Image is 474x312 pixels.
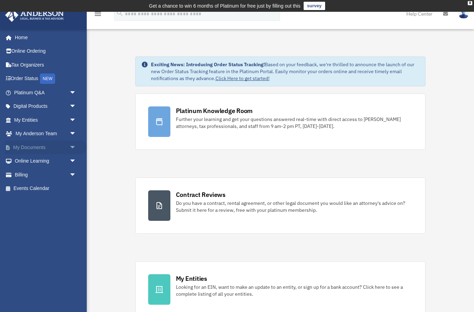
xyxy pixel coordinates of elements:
i: menu [94,10,102,18]
a: menu [94,12,102,18]
a: Order StatusNEW [5,72,87,86]
img: Anderson Advisors Platinum Portal [3,8,66,22]
img: User Pic [458,9,469,19]
div: Get a chance to win 6 months of Platinum for free just by filling out this [149,2,301,10]
a: Contract Reviews Do you have a contract, rental agreement, or other legal document you would like... [135,177,426,234]
a: Click Here to get started! [215,75,270,81]
a: Platinum Knowledge Room Further your learning and get your questions answered real-time with dire... [135,94,426,150]
div: NEW [40,73,55,84]
a: Digital Productsarrow_drop_down [5,99,87,113]
span: arrow_drop_down [69,113,83,127]
a: Platinum Q&Aarrow_drop_down [5,86,87,99]
span: arrow_drop_down [69,99,83,114]
a: Billingarrow_drop_down [5,168,87,182]
div: close [468,1,472,5]
a: My Entitiesarrow_drop_down [5,113,87,127]
span: arrow_drop_down [69,140,83,155]
div: Do you have a contract, rental agreement, or other legal document you would like an attorney's ad... [176,200,413,214]
a: survey [304,2,325,10]
a: My Anderson Teamarrow_drop_down [5,127,87,141]
span: arrow_drop_down [69,127,83,141]
span: arrow_drop_down [69,86,83,100]
span: arrow_drop_down [69,168,83,182]
div: Platinum Knowledge Room [176,106,253,115]
div: My Entities [176,274,207,283]
div: Contract Reviews [176,190,226,199]
a: Events Calendar [5,182,87,196]
div: Further your learning and get your questions answered real-time with direct access to [PERSON_NAM... [176,116,413,130]
strong: Exciting News: Introducing Order Status Tracking! [151,61,265,68]
i: search [116,9,124,17]
a: Tax Organizers [5,58,87,72]
a: My Documentsarrow_drop_down [5,140,87,154]
a: Online Ordering [5,44,87,58]
div: Based on your feedback, we're thrilled to announce the launch of our new Order Status Tracking fe... [151,61,420,82]
a: Online Learningarrow_drop_down [5,154,87,168]
a: Home [5,31,83,44]
span: arrow_drop_down [69,154,83,168]
div: Looking for an EIN, want to make an update to an entity, or sign up for a bank account? Click her... [176,284,413,297]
